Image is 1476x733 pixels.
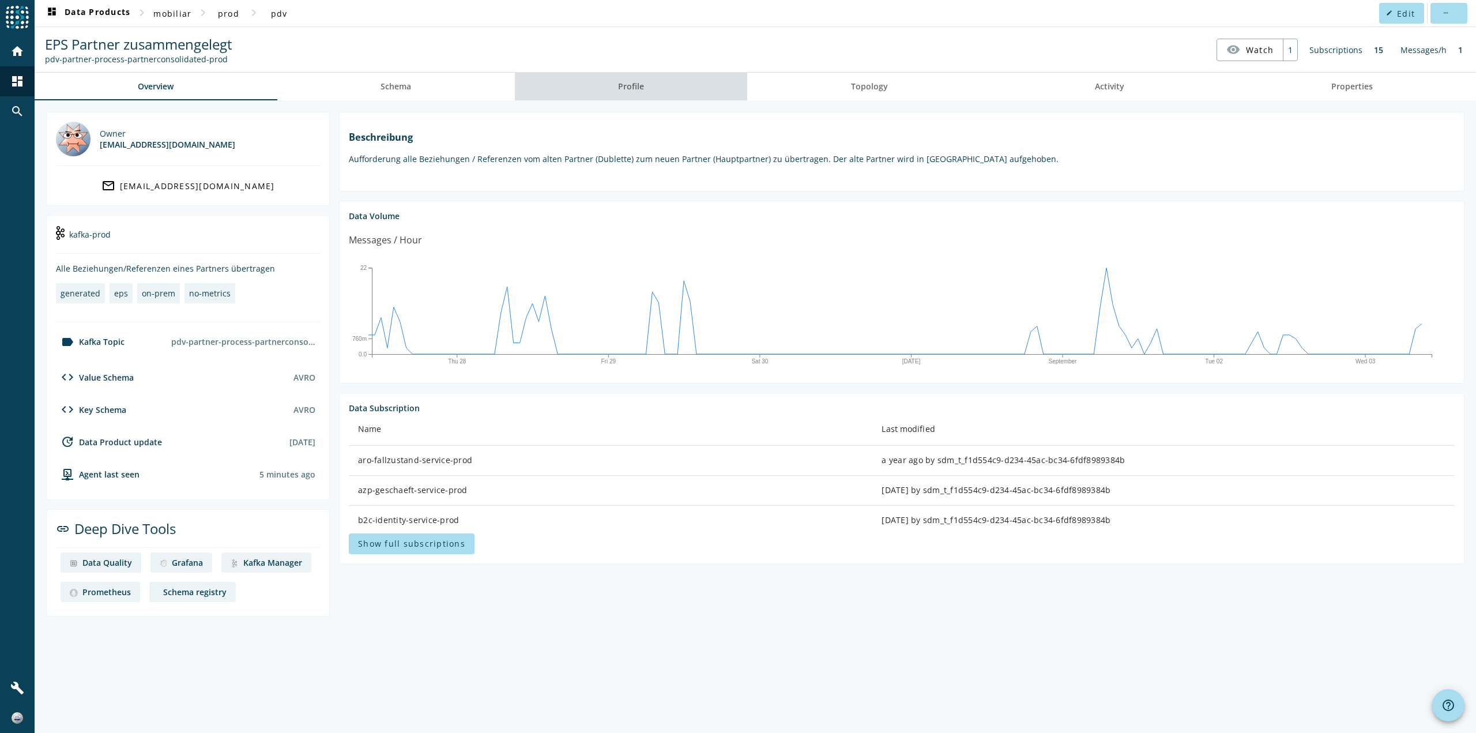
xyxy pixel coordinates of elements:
div: Schema registry [163,587,227,597]
div: Messages / Hour [349,233,422,247]
div: Subscriptions [1304,39,1368,61]
mat-icon: help_outline [1441,698,1455,712]
div: Agents typically reports every 15min to 1h [259,469,315,480]
button: Show full subscriptions [349,533,475,554]
div: agent-env-prod [56,467,140,481]
img: kafka-prod [56,226,65,240]
div: Value Schema [56,370,134,384]
text: 0.0 [359,351,367,357]
mat-icon: build [10,681,24,695]
img: deep dive image [70,559,78,567]
text: Tue 02 [1205,358,1223,364]
h1: Beschreibung [349,131,1455,144]
div: Kafka Topic: pdv-partner-process-partnerconsolidated-prod [45,54,232,65]
text: Sat 30 [751,358,768,364]
div: aro-fallzustand-service-prod [358,454,863,466]
text: 760m [352,335,367,341]
mat-icon: edit [1386,10,1392,16]
div: pdv-partner-process-partnerconsolidated-prod [167,332,320,352]
div: [DATE] [289,437,315,448]
td: [DATE] by sdm_t_f1d554c9-d234-45ac-bc34-6fdf8989384b [872,506,1455,536]
div: Kafka Manager [243,557,302,568]
mat-icon: label [61,335,74,349]
img: mbx_301094@mobi.ch [56,122,91,156]
div: AVRO [293,404,315,415]
div: Messages/h [1395,39,1452,61]
text: September [1049,358,1078,364]
span: Show full subscriptions [358,538,465,549]
mat-icon: home [10,44,24,58]
button: Watch [1217,39,1283,60]
mat-icon: visibility [1226,43,1240,57]
a: deep dive imageData Quality [61,552,141,573]
div: 15 [1368,39,1389,61]
div: b2c-identity-service-prod [358,514,863,526]
span: Profile [618,82,644,91]
button: mobiliar [149,3,196,24]
div: 1 [1452,39,1469,61]
text: 22 [360,265,367,271]
span: Watch [1246,40,1274,60]
div: no-metrics [189,288,231,299]
span: Overview [138,82,174,91]
img: deep dive image [70,589,78,597]
button: Data Products [40,3,135,24]
mat-icon: dashboard [10,74,24,88]
div: Data Product update [56,435,162,449]
mat-icon: more_horiz [1442,10,1448,16]
text: Wed 03 [1355,358,1376,364]
span: Properties [1331,82,1373,91]
div: [EMAIL_ADDRESS][DOMAIN_NAME] [120,181,275,191]
div: Prometheus [82,587,131,597]
div: Key Schema [56,403,126,416]
div: kafka-prod [56,225,320,254]
button: Edit [1379,3,1424,24]
mat-icon: mail_outline [101,179,115,193]
span: Data Products [45,6,130,20]
a: deep dive imagePrometheus [61,582,140,602]
a: deep dive imageSchema registry [149,582,236,602]
th: Name [349,414,872,446]
text: [DATE] [902,358,921,364]
mat-icon: chevron_right [247,6,261,20]
mat-icon: chevron_right [196,6,210,20]
mat-icon: search [10,104,24,118]
img: 4630c00465cddc62c5e0d48377b6cd43 [12,712,23,724]
span: Activity [1095,82,1124,91]
div: Grafana [172,557,203,568]
a: deep dive imageKafka Manager [221,552,311,573]
div: 1 [1283,39,1297,61]
span: pdv [271,8,288,19]
td: a year ago by sdm_t_f1d554c9-d234-45ac-bc34-6fdf8989384b [872,446,1455,476]
div: generated [61,288,100,299]
span: Schema [381,82,411,91]
span: Edit [1397,8,1415,19]
img: deep dive image [160,559,167,567]
div: Alle Beziehungen/Referenzen eines Partners übertragen [56,263,320,274]
div: [EMAIL_ADDRESS][DOMAIN_NAME] [100,139,235,150]
mat-icon: update [61,435,74,449]
div: AVRO [293,372,315,383]
p: Aufforderung alle Beziehungen / Referenzen vom alten Partner (Dublette) zum neuen Partner (Hauptp... [349,153,1455,164]
text: Fri 29 [601,358,616,364]
a: deep dive imageGrafana [150,552,212,573]
button: prod [210,3,247,24]
a: [EMAIL_ADDRESS][DOMAIN_NAME] [56,175,320,196]
img: spoud-logo.svg [6,6,29,29]
img: deep dive image [231,559,239,567]
mat-icon: code [61,370,74,384]
div: on-prem [142,288,175,299]
button: pdv [261,3,298,24]
div: Deep Dive Tools [56,519,320,548]
span: Topology [851,82,888,91]
mat-icon: chevron_right [135,6,149,20]
mat-icon: code [61,403,74,416]
div: Data Volume [349,210,1455,221]
text: Thu 28 [448,358,466,364]
div: Data Quality [82,557,132,568]
th: Last modified [872,414,1455,446]
span: EPS Partner zusammengelegt [45,35,232,54]
div: Data Subscription [349,403,1455,414]
mat-icon: dashboard [45,6,59,20]
div: eps [114,288,128,299]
